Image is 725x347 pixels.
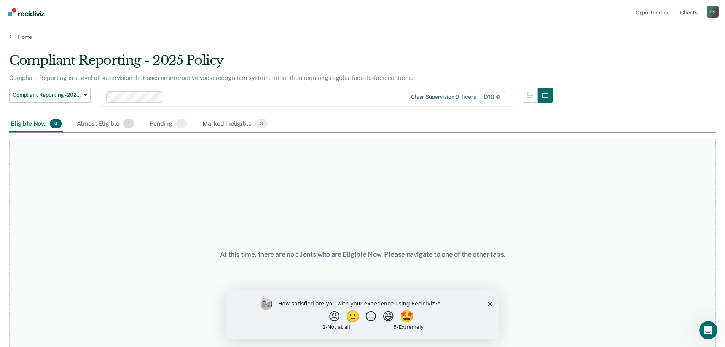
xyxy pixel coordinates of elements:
div: Eligible Now0 [9,116,63,133]
span: 1 [123,119,134,129]
div: C S [707,6,719,18]
iframe: Intercom live chat [699,321,717,339]
span: 0 [50,119,62,129]
span: Compliant Reporting - 2025 Policy [13,92,81,98]
img: Recidiviz [8,8,45,16]
p: Compliant Reporting is a level of supervision that uses an interactive voice recognition system, ... [9,74,413,82]
div: Pending1 [148,116,189,133]
button: Compliant Reporting - 2025 Policy [9,88,91,103]
div: At this time, there are no clients who are Eligible Now. Please navigate to one of the other tabs. [186,250,539,259]
span: D10 [479,91,505,103]
span: 3 [255,119,268,129]
iframe: Survey by Kim from Recidiviz [226,290,499,339]
span: 1 [176,119,187,129]
button: Profile dropdown button [707,6,719,18]
div: Almost Eligible1 [75,116,136,133]
div: Compliant Reporting - 2025 Policy [9,53,553,74]
div: Marked Ineligible3 [201,116,269,133]
div: Clear supervision officers [411,94,476,100]
a: Home [9,34,716,40]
